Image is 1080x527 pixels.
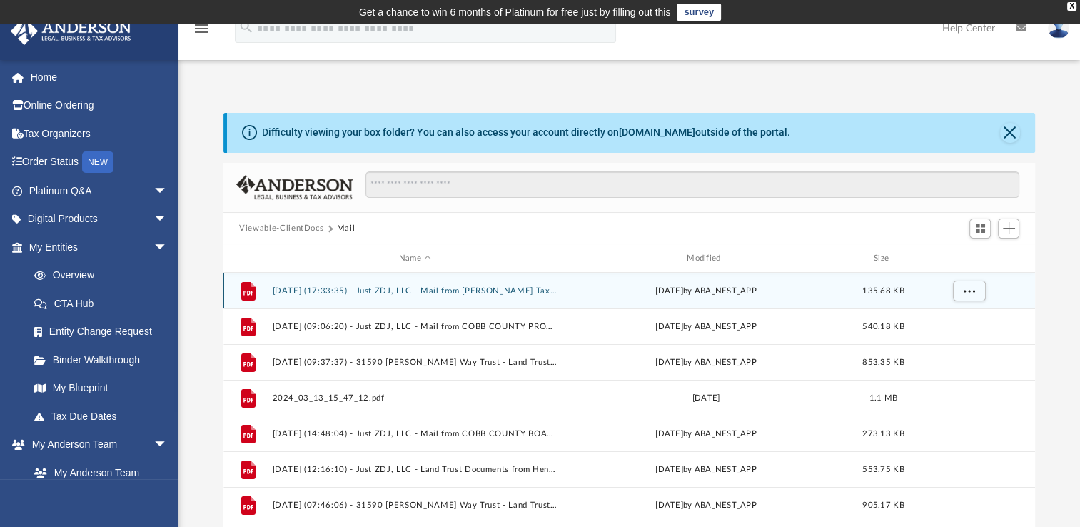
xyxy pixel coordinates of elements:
[619,126,695,138] a: [DOMAIN_NAME]
[862,501,904,509] span: 905.17 KB
[564,428,849,441] div: [DATE] by ABA_NEST_APP
[1067,2,1076,11] div: close
[238,19,254,35] i: search
[564,463,849,476] div: [DATE] by ABA_NEST_APP
[564,356,849,369] div: [DATE] by ABA_NEST_APP
[10,63,189,91] a: Home
[953,281,986,302] button: More options
[273,429,557,438] button: [DATE] (14:48:04) - Just ZDJ, LLC - Mail from COBB COUNTY BOARD OF TAX ASSESSORS.pdf
[273,501,557,510] button: [DATE] (07:46:06) - 31590 [PERSON_NAME] Way Trust - Land Trust Documents from [PERSON_NAME][GEOGR...
[262,125,790,140] div: Difficulty viewing your box folder? You can also access your account directly on outside of the p...
[862,323,904,331] span: 540.18 KB
[998,219,1019,239] button: Add
[230,252,266,265] div: id
[153,205,182,234] span: arrow_drop_down
[193,27,210,37] a: menu
[1048,18,1069,39] img: User Pic
[273,465,557,474] button: [DATE] (12:16:10) - Just ZDJ, LLC - Land Trust Documents from Henry County Board of Assessors.pdf
[153,431,182,460] span: arrow_drop_down
[273,286,557,296] button: [DATE] (17:33:35) - Just ZDJ, LLC - Mail from [PERSON_NAME] Tax Commissioner.pdf
[20,318,189,346] a: Entity Change Request
[677,4,721,21] a: survey
[564,321,849,333] div: [DATE] by ABA_NEST_APP
[153,176,182,206] span: arrow_drop_down
[239,222,323,235] button: Viewable-ClientDocs
[564,285,849,298] div: [DATE] by ABA_NEST_APP
[273,322,557,331] button: [DATE] (09:06:20) - Just ZDJ, LLC - Mail from COBB COUNTY PROPERTY TAX BILL.pdf
[193,20,210,37] i: menu
[273,393,557,403] button: 2024_03_13_15_47_12.pdf
[272,252,557,265] div: Name
[82,151,113,173] div: NEW
[918,252,1018,265] div: id
[20,346,189,374] a: Binder Walkthrough
[862,430,904,438] span: 273.13 KB
[6,17,136,45] img: Anderson Advisors Platinum Portal
[862,466,904,473] span: 553.75 KB
[855,252,912,265] div: Size
[10,431,182,459] a: My Anderson Teamarrow_drop_down
[10,233,189,261] a: My Entitiesarrow_drop_down
[10,205,189,234] a: Digital Productsarrow_drop_down
[564,392,849,405] div: [DATE]
[564,499,849,512] div: [DATE] by ABA_NEST_APP
[563,252,849,265] div: Modified
[337,222,355,235] button: Mail
[10,119,189,148] a: Tax Organizers
[365,171,1019,199] input: Search files and folders
[20,374,182,403] a: My Blueprint
[20,458,175,487] a: My Anderson Team
[862,287,904,295] span: 135.68 KB
[969,219,991,239] button: Switch to Grid View
[10,176,189,205] a: Platinum Q&Aarrow_drop_down
[20,402,189,431] a: Tax Due Dates
[20,289,189,318] a: CTA Hub
[10,148,189,177] a: Order StatusNEW
[273,358,557,367] button: [DATE] (09:37:37) - 31590 [PERSON_NAME] Way Trust - Land Trust Documents from [PERSON_NAME].pdf
[862,358,904,366] span: 853.35 KB
[1000,123,1020,143] button: Close
[153,233,182,262] span: arrow_drop_down
[359,4,671,21] div: Get a chance to win 6 months of Platinum for free just by filling out this
[10,91,189,120] a: Online Ordering
[869,394,898,402] span: 1.1 MB
[20,261,189,290] a: Overview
